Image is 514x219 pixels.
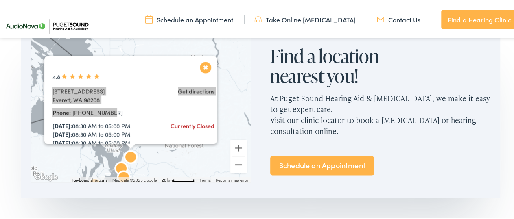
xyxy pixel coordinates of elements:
p: At Puget Sound Hearing Aid & [MEDICAL_DATA], we make it easy to get expert care. Visit our clinic... [270,85,490,141]
div: Puget Sound Hearing Aid &#038; Audiology by AudioNova [121,147,140,166]
div: [STREET_ADDRESS] [52,85,151,94]
strong: [DATE]: [52,128,72,137]
div: AudioNova [85,174,105,193]
a: Schedule an Appointment [145,13,233,22]
button: Zoom in [230,138,247,154]
div: Everett, WA 98208 [52,94,151,102]
div: AudioNova [112,158,131,178]
img: utility icon [254,13,262,22]
span: 20 km [162,176,173,181]
a: Puget Sound Hearing Aid & [MEDICAL_DATA] by [PERSON_NAME] [52,33,162,69]
a: Terms [199,176,211,181]
a: Contact Us [377,13,420,22]
strong: [DATE]: [52,137,72,145]
a: [PHONE_NUMBER] [72,106,122,115]
img: Google [33,170,59,181]
a: Take Online [MEDICAL_DATA] [254,13,356,22]
a: Get directions [178,85,214,93]
strong: Phone: [52,106,71,115]
img: utility icon [145,13,153,22]
div: AudioNova [114,167,133,186]
div: 08:30 AM to 05:00 PM 08:30 AM to 05:00 PM 08:30 AM to 05:00 PM 08:30 AM to 05:00 PM 08:30 AM to 0... [52,120,151,180]
a: Report a map error [216,176,248,181]
span: Map data ©2025 Google [112,176,157,181]
strong: [DATE]: [52,120,72,128]
h2: Find a location nearest you! [270,44,400,85]
a: Open this area in Google Maps (opens a new window) [33,170,59,181]
button: Keyboard shortcuts [72,176,107,182]
button: Zoom out [230,155,247,171]
button: Map Scale: 20 km per 49 pixels [159,175,197,181]
button: Close [199,59,213,73]
a: Schedule an Appointment [270,154,374,173]
span: 4.8 [52,71,101,79]
img: utility icon [377,13,384,22]
div: Currently Closed [171,120,214,128]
